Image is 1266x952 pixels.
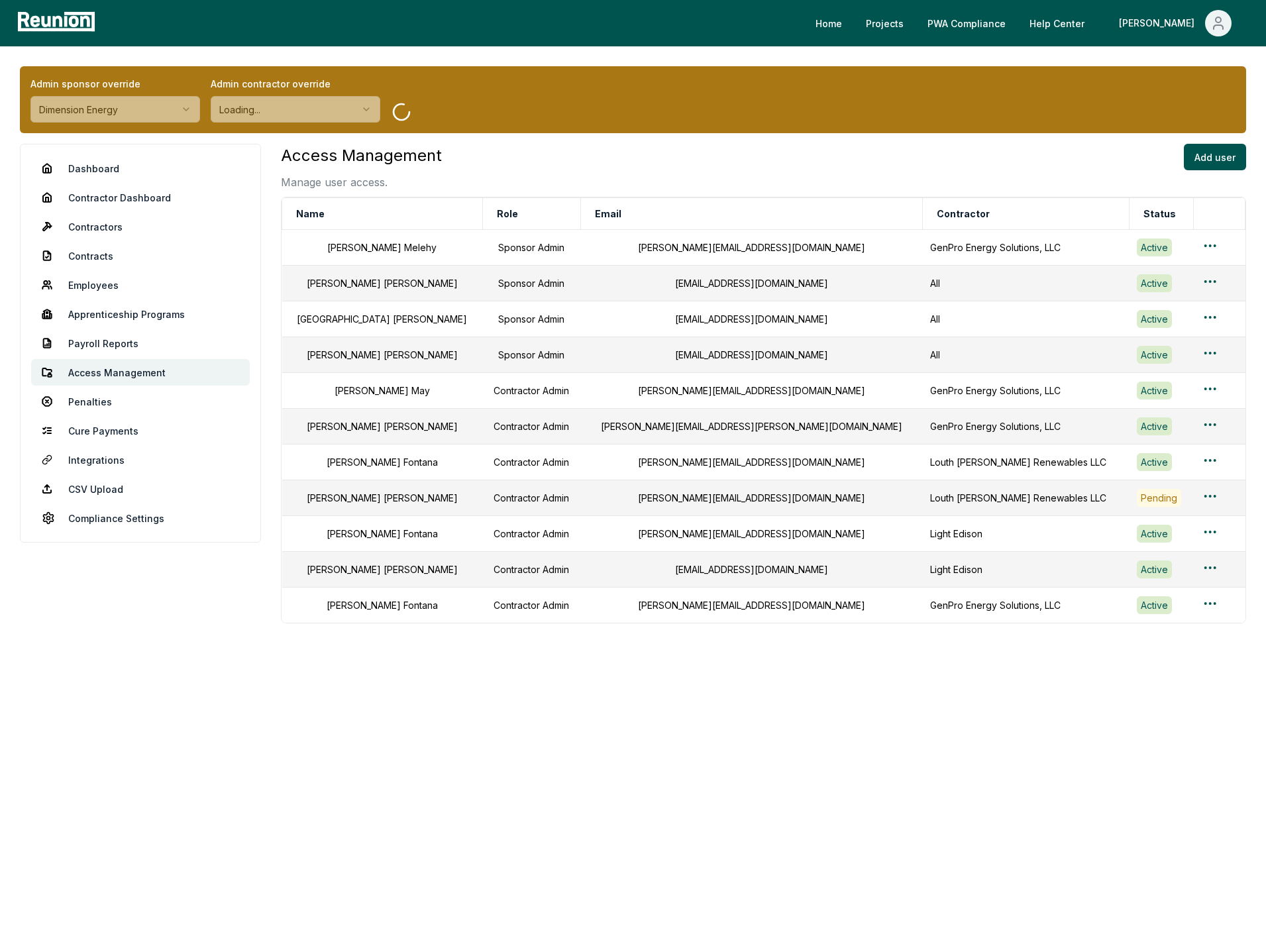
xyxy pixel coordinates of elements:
div: All [930,276,1121,290]
div: Active [1137,346,1172,363]
div: [PERSON_NAME][EMAIL_ADDRESS][DOMAIN_NAME] [589,240,914,254]
a: Help Center [1019,10,1095,36]
div: Active [1137,453,1172,470]
div: [PERSON_NAME][EMAIL_ADDRESS][DOMAIN_NAME] [589,491,914,505]
div: [PERSON_NAME] [PERSON_NAME] [290,562,474,576]
div: [PERSON_NAME][EMAIL_ADDRESS][DOMAIN_NAME] [589,455,914,469]
div: [EMAIL_ADDRESS][DOMAIN_NAME] [589,348,914,362]
div: Sponsor Admin [490,240,573,254]
div: Sponsor Admin [490,312,573,326]
button: Name [293,201,327,227]
div: Active [1137,560,1172,578]
a: Employees [31,272,250,298]
div: [PERSON_NAME][EMAIL_ADDRESS][DOMAIN_NAME] [589,384,914,397]
div: GenPro Energy Solutions, LLC [930,240,1121,254]
div: Contractor Admin [490,562,573,576]
div: Active [1137,238,1172,256]
div: Light Edison [930,562,1121,576]
div: Contractor Admin [490,598,573,612]
div: Active [1137,382,1172,399]
label: Admin sponsor override [30,77,200,91]
div: All [930,312,1121,326]
div: Sponsor Admin [490,276,573,290]
div: Contractor Admin [490,419,573,433]
div: Active [1137,525,1172,542]
div: Active [1137,310,1172,327]
label: Admin contractor override [211,77,380,91]
div: [EMAIL_ADDRESS][DOMAIN_NAME] [589,562,914,576]
a: Penalties [31,388,250,415]
div: Pending [1137,489,1181,506]
a: Access Management [31,359,250,386]
div: Louth [PERSON_NAME] Renewables LLC [930,455,1121,469]
a: Compliance Settings [31,505,250,531]
div: All [930,348,1121,362]
button: Email [592,201,624,227]
button: Contractor [934,201,992,227]
h3: Access Management [281,144,442,168]
button: [PERSON_NAME] [1108,10,1242,36]
a: Contractors [31,213,250,240]
div: GenPro Energy Solutions, LLC [930,598,1121,612]
div: Contractor Admin [490,491,573,505]
div: [PERSON_NAME] [1119,10,1200,36]
div: [PERSON_NAME] [PERSON_NAME] [290,491,474,505]
a: Payroll Reports [31,330,250,356]
div: [PERSON_NAME] [PERSON_NAME] [290,276,474,290]
a: Contractor Dashboard [31,184,250,211]
div: [PERSON_NAME][EMAIL_ADDRESS][DOMAIN_NAME] [589,527,914,541]
a: Contracts [31,242,250,269]
div: Contractor Admin [490,527,573,541]
a: Cure Payments [31,417,250,444]
a: Dashboard [31,155,250,182]
div: Light Edison [930,527,1121,541]
div: Louth [PERSON_NAME] Renewables LLC [930,491,1121,505]
div: GenPro Energy Solutions, LLC [930,384,1121,397]
button: Add user [1184,144,1246,170]
div: Active [1137,417,1172,435]
div: [PERSON_NAME] Melehy [290,240,474,254]
p: Manage user access. [281,174,442,190]
a: PWA Compliance [917,10,1016,36]
button: Status [1141,201,1179,227]
div: [PERSON_NAME][EMAIL_ADDRESS][PERSON_NAME][DOMAIN_NAME] [589,419,914,433]
a: CSV Upload [31,476,250,502]
div: GenPro Energy Solutions, LLC [930,419,1121,433]
div: Contractor Admin [490,384,573,397]
div: Active [1137,596,1172,613]
div: [GEOGRAPHIC_DATA] [PERSON_NAME] [290,312,474,326]
div: [PERSON_NAME] [PERSON_NAME] [290,348,474,362]
div: [PERSON_NAME] Fontana [290,455,474,469]
div: [EMAIL_ADDRESS][DOMAIN_NAME] [589,312,914,326]
div: Active [1137,274,1172,291]
a: Home [805,10,853,36]
div: [PERSON_NAME] [PERSON_NAME] [290,419,474,433]
div: [PERSON_NAME][EMAIL_ADDRESS][DOMAIN_NAME] [589,598,914,612]
a: Apprenticeship Programs [31,301,250,327]
nav: Main [805,10,1253,36]
div: [PERSON_NAME] Fontana [290,598,474,612]
div: Sponsor Admin [490,348,573,362]
button: Role [494,201,521,227]
div: Contractor Admin [490,455,573,469]
div: [PERSON_NAME] Fontana [290,527,474,541]
div: [EMAIL_ADDRESS][DOMAIN_NAME] [589,276,914,290]
a: Projects [855,10,914,36]
a: Integrations [31,447,250,473]
div: [PERSON_NAME] May [290,384,474,397]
